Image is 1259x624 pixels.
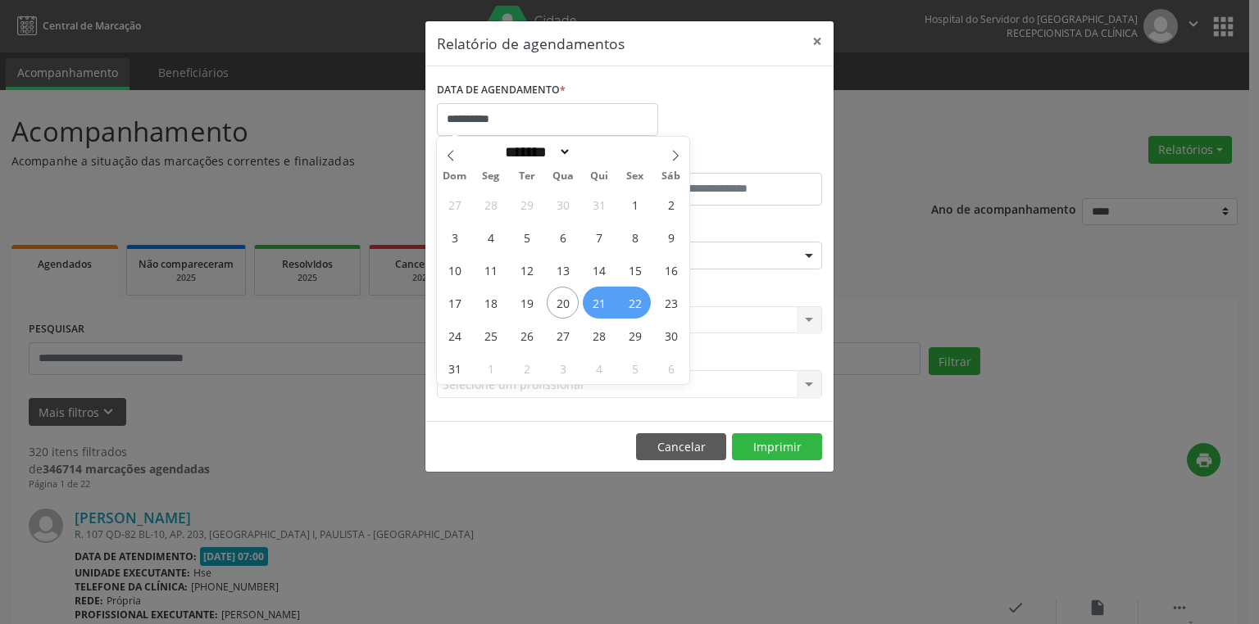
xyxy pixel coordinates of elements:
span: Agosto 6, 2025 [547,221,579,253]
span: Agosto 30, 2025 [655,319,687,351]
span: Setembro 3, 2025 [547,352,579,384]
span: Julho 31, 2025 [583,188,615,220]
span: Dom [437,171,473,182]
span: Julho 29, 2025 [511,188,543,220]
span: Agosto 22, 2025 [619,287,651,319]
select: Month [500,143,572,161]
button: Imprimir [732,433,822,461]
span: Julho 28, 2025 [475,188,507,220]
span: Setembro 1, 2025 [475,352,507,384]
span: Agosto 21, 2025 [583,287,615,319]
button: Cancelar [636,433,726,461]
span: Agosto 31, 2025 [439,352,470,384]
span: Seg [473,171,509,182]
span: Agosto 18, 2025 [475,287,507,319]
span: Agosto 4, 2025 [475,221,507,253]
span: Setembro 5, 2025 [619,352,651,384]
span: Agosto 11, 2025 [475,254,507,286]
span: Agosto 17, 2025 [439,287,470,319]
span: Ter [509,171,545,182]
span: Agosto 20, 2025 [547,287,579,319]
label: ATÉ [634,147,822,173]
span: Agosto 2, 2025 [655,188,687,220]
span: Julho 30, 2025 [547,188,579,220]
span: Julho 27, 2025 [439,188,470,220]
span: Agosto 3, 2025 [439,221,470,253]
span: Agosto 12, 2025 [511,254,543,286]
span: Sáb [653,171,689,182]
span: Agosto 10, 2025 [439,254,470,286]
span: Qui [581,171,617,182]
span: Agosto 23, 2025 [655,287,687,319]
span: Agosto 14, 2025 [583,254,615,286]
span: Setembro 2, 2025 [511,352,543,384]
h5: Relatório de agendamentos [437,33,625,54]
label: DATA DE AGENDAMENTO [437,78,566,103]
span: Setembro 4, 2025 [583,352,615,384]
span: Agosto 26, 2025 [511,319,543,351]
span: Agosto 19, 2025 [511,287,543,319]
span: Agosto 13, 2025 [547,254,579,286]
span: Agosto 27, 2025 [547,319,579,351]
span: Sex [617,171,653,182]
span: Agosto 25, 2025 [475,319,507,351]
button: Close [801,21,834,61]
span: Agosto 8, 2025 [619,221,651,253]
span: Agosto 28, 2025 [583,319,615,351]
span: Agosto 24, 2025 [439,319,470,351]
span: Agosto 5, 2025 [511,221,543,253]
input: Year [571,143,625,161]
span: Qua [545,171,581,182]
span: Agosto 9, 2025 [655,221,687,253]
span: Agosto 29, 2025 [619,319,651,351]
span: Agosto 15, 2025 [619,254,651,286]
span: Agosto 1, 2025 [619,188,651,220]
span: Setembro 6, 2025 [655,352,687,384]
span: Agosto 7, 2025 [583,221,615,253]
span: Agosto 16, 2025 [655,254,687,286]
